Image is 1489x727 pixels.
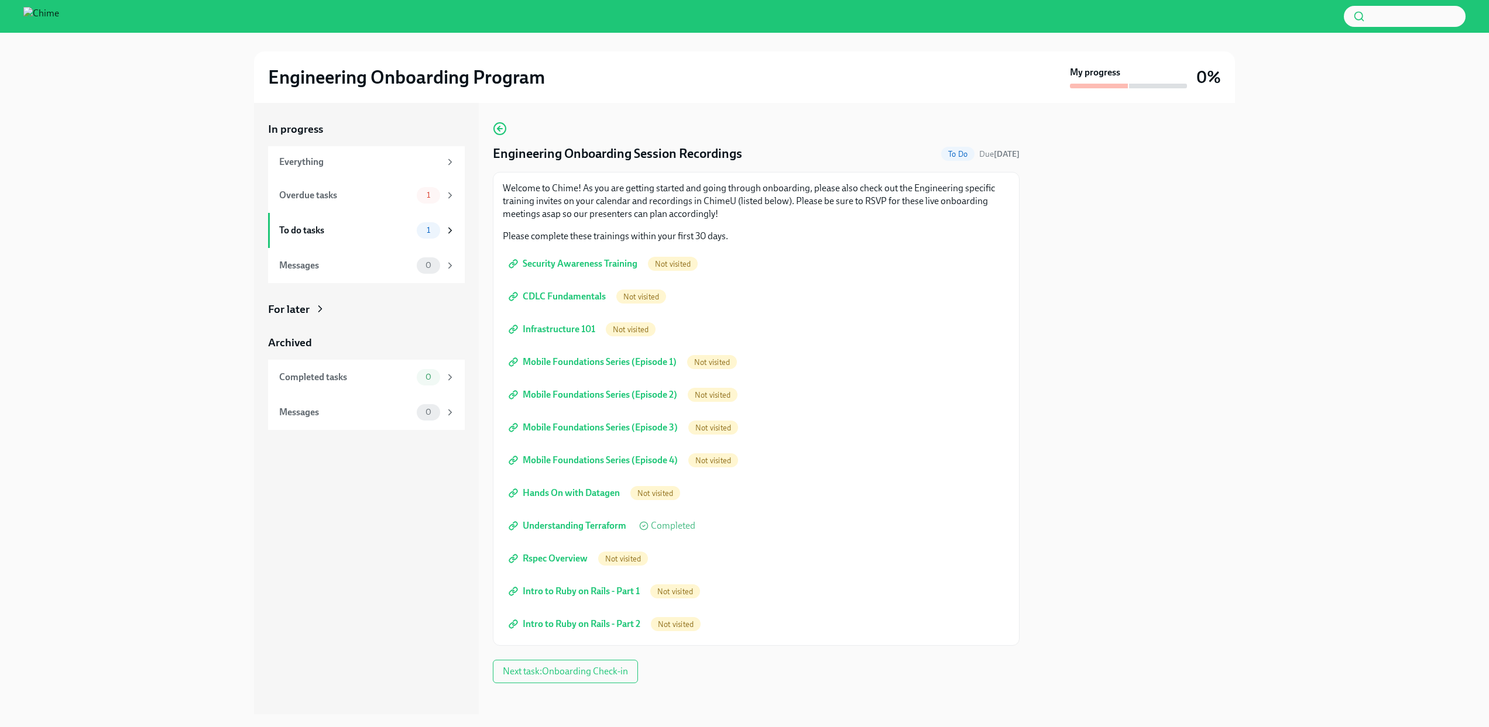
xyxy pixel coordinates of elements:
a: Messages0 [268,248,465,283]
a: Hands On with Datagen [503,481,628,505]
span: 0 [418,261,438,270]
span: Not visited [688,456,738,465]
span: Mobile Foundations Series (Episode 2) [511,389,677,401]
div: To do tasks [279,224,412,237]
span: CDLC Fundamentals [511,291,606,302]
a: Rspec Overview [503,547,596,570]
a: In progress [268,122,465,137]
span: 0 [418,373,438,381]
button: Next task:Onboarding Check-in [493,660,638,683]
p: Please complete these trainings within your first 30 days. [503,230,1010,243]
span: Not visited [688,391,737,399]
a: Mobile Foundations Series (Episode 1) [503,350,685,374]
span: Rspec Overview [511,553,588,564]
a: Intro to Ruby on Rails - Part 1 [503,580,648,603]
p: Welcome to Chime! As you are getting started and going through onboarding, please also check out ... [503,182,1010,220]
span: Not visited [650,587,700,596]
a: Overdue tasks1 [268,178,465,213]
span: November 2nd, 2025 19:00 [979,149,1020,160]
a: Mobile Foundations Series (Episode 4) [503,449,686,472]
div: Everything [279,156,440,168]
span: Mobile Foundations Series (Episode 1) [511,356,677,368]
a: Archived [268,335,465,350]
div: Overdue tasks [279,189,412,202]
a: Completed tasks0 [268,360,465,395]
span: Not visited [598,554,648,563]
strong: [DATE] [994,149,1020,159]
div: Messages [279,406,412,419]
span: Not visited [688,423,738,432]
span: Not visited [687,358,737,367]
h4: Engineering Onboarding Session Recordings [493,145,742,163]
span: Not visited [651,620,701,629]
span: 1 [420,191,437,199]
span: 1 [420,226,437,235]
div: Messages [279,259,412,272]
a: Infrastructure 101 [503,318,603,341]
span: Not visited [630,489,680,498]
span: Due [979,149,1020,159]
span: Mobile Foundations Series (Episode 3) [511,422,678,433]
span: Security Awareness Training [511,258,637,270]
span: Not visited [616,292,666,301]
a: Understanding Terraform [503,514,634,538]
a: Mobile Foundations Series (Episode 3) [503,416,686,439]
a: For later [268,302,465,317]
a: Mobile Foundations Series (Episode 2) [503,383,685,406]
h3: 0% [1196,67,1221,88]
h2: Engineering Onboarding Program [268,66,545,89]
span: Not visited [606,325,656,334]
span: Intro to Ruby on Rails - Part 1 [511,585,640,597]
div: Completed tasks [279,371,412,384]
a: CDLC Fundamentals [503,285,614,308]
span: Not visited [648,260,698,268]
strong: My progress [1070,66,1120,79]
span: Hands On with Datagen [511,487,620,499]
span: Mobile Foundations Series (Episode 4) [511,454,678,466]
a: Security Awareness Training [503,252,646,275]
span: Intro to Ruby on Rails - Part 2 [511,618,640,630]
span: Infrastructure 101 [511,323,595,335]
a: Intro to Ruby on Rails - Part 2 [503,612,649,636]
span: To Do [941,150,975,159]
span: Understanding Terraform [511,520,626,532]
div: For later [268,302,310,317]
span: Next task : Onboarding Check-in [503,666,628,677]
a: Messages0 [268,395,465,430]
span: 0 [418,408,438,416]
span: Completed [651,521,695,530]
a: To do tasks1 [268,213,465,248]
a: Everything [268,146,465,178]
img: Chime [23,7,59,26]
